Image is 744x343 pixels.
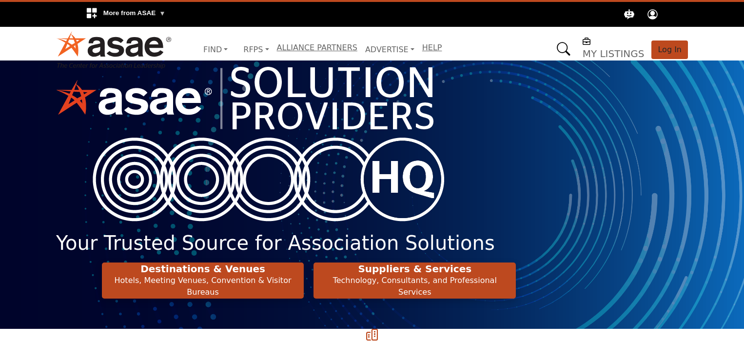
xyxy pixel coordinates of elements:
[357,42,422,58] a: Advertise
[583,36,645,60] div: My Listings
[583,48,645,60] h5: My Listings
[422,43,442,52] a: Help
[547,36,577,61] a: Search
[105,263,301,275] h2: Destinations & Venues
[651,40,688,59] button: Log In
[105,275,301,298] p: Hotels, Meeting Venues, Convention & Visitor Bureaus
[102,262,304,299] button: Destinations & Venues Hotels, Meeting Venues, Convention & Visitor Bureaus
[316,263,513,275] h2: Suppliers & Services
[103,9,166,17] span: More from ASAE
[313,262,516,299] button: Suppliers & Services Technology, Consultants, and Professional Services
[79,2,172,27] div: More from ASAE
[235,42,276,58] a: RFPs
[56,231,688,255] h1: Your Trusted Source for Association Solutions
[56,61,482,222] img: image
[658,45,682,54] span: Log In
[56,31,172,69] img: Site Logo
[196,42,235,58] a: Find
[277,43,357,52] a: Alliance Partners
[316,275,513,298] p: Technology, Consultants, and Professional Services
